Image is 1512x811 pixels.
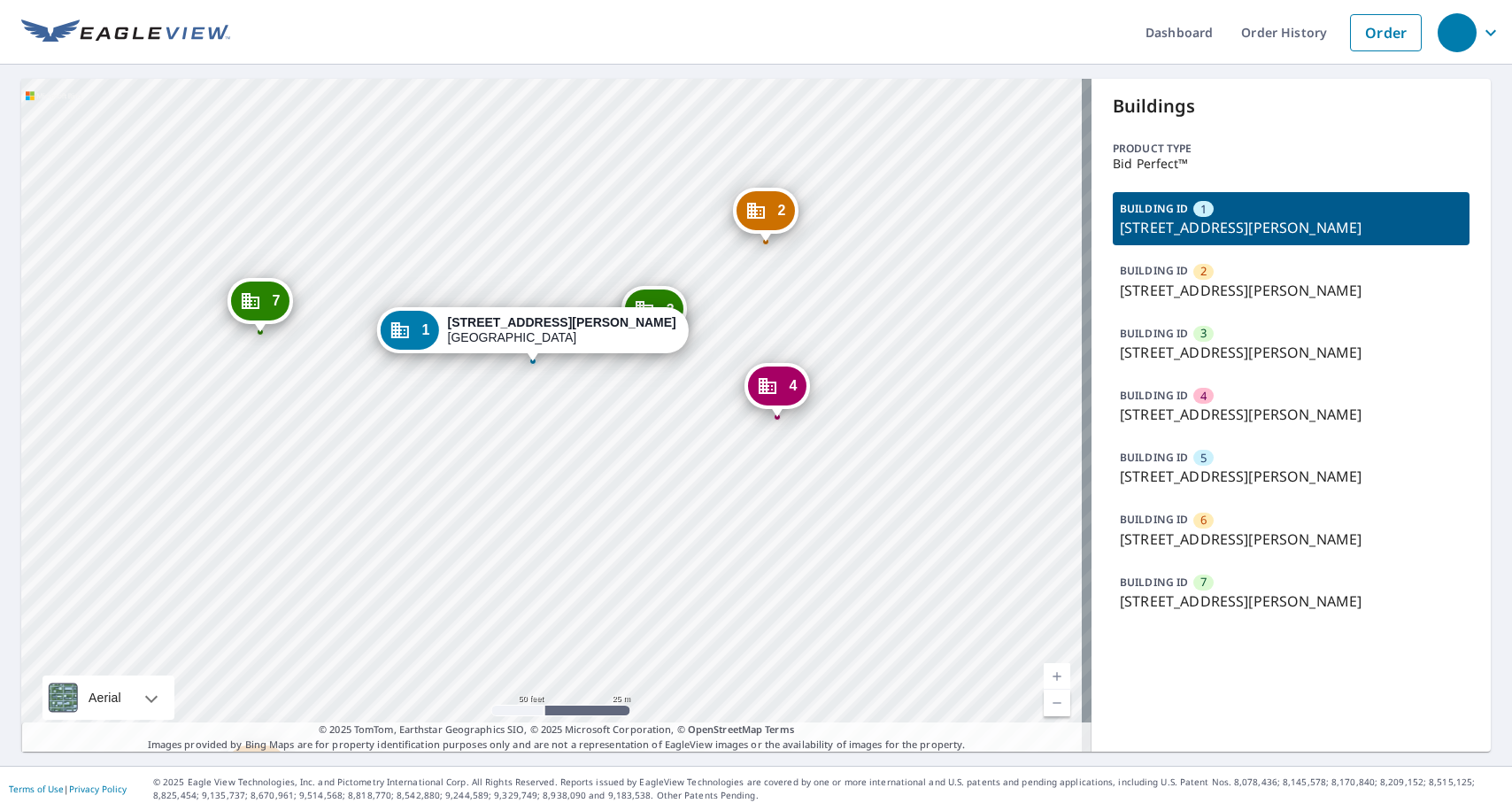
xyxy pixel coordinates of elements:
[421,323,429,336] span: 1
[667,303,675,316] span: 3
[1120,388,1188,403] p: BUILDING ID
[744,363,810,418] div: Dropped pin, building 4, Commercial property, 9709 S Gessner Rd Houston, TX 77071
[777,204,785,217] span: 2
[1120,280,1462,301] p: [STREET_ADDRESS][PERSON_NAME]
[1044,690,1070,716] a: Current Level 19, Zoom Out
[732,188,798,243] div: Dropped pin, building 2, Commercial property, 9709 S Gessner Rd Houston, TX 77071
[153,776,1503,802] p: © 2025 Eagle View Technologies, Inc. and Pictometry International Corp. All Rights Reserved. Repo...
[1113,141,1470,157] p: Product type
[790,379,798,392] span: 4
[448,315,676,345] div: [GEOGRAPHIC_DATA]
[448,315,676,329] strong: [STREET_ADDRESS][PERSON_NAME]
[1350,14,1422,51] a: Order
[21,19,230,46] img: EV Logo
[1200,450,1207,467] span: 5
[1120,326,1188,341] p: BUILDING ID
[1120,201,1188,216] p: BUILDING ID
[42,676,174,720] div: Aerial
[1120,342,1462,363] p: [STREET_ADDRESS][PERSON_NAME]
[1120,450,1188,465] p: BUILDING ID
[1200,201,1207,218] span: 1
[1200,325,1207,342] span: 3
[1200,574,1207,591] span: 7
[9,784,127,794] p: |
[228,278,293,333] div: Dropped pin, building 7, Commercial property, 9627 S Gessner Rd Houston, TX 77071
[1120,466,1462,487] p: [STREET_ADDRESS][PERSON_NAME]
[1044,663,1070,690] a: Current Level 19, Zoom In
[1113,157,1470,171] p: Bid Perfect™
[83,676,127,720] div: Aerial
[1200,388,1207,405] span: 4
[1120,591,1462,612] p: [STREET_ADDRESS][PERSON_NAME]
[1120,575,1188,590] p: BUILDING ID
[1200,263,1207,280] span: 2
[21,722,1092,752] p: Images provided by Bing Maps are for property identification purposes only and are not a represen...
[376,307,688,362] div: Dropped pin, building 1, Commercial property, 9707 S Gessner Rd Houston, TX 77071
[621,286,687,341] div: Dropped pin, building 3, Commercial property, 9707 S Gessner Rd Houston, TX 77071
[319,722,794,738] span: © 2025 TomTom, Earthstar Geographics SIO, © 2025 Microsoft Corporation, ©
[1120,512,1188,527] p: BUILDING ID
[69,783,127,795] a: Privacy Policy
[765,722,794,736] a: Terms
[1113,93,1470,120] p: Buildings
[1120,263,1188,278] p: BUILDING ID
[1120,529,1462,550] p: [STREET_ADDRESS][PERSON_NAME]
[1200,512,1207,529] span: 6
[273,294,281,307] span: 7
[9,783,64,795] a: Terms of Use
[1120,404,1462,425] p: [STREET_ADDRESS][PERSON_NAME]
[688,722,762,736] a: OpenStreetMap
[1120,217,1462,238] p: [STREET_ADDRESS][PERSON_NAME]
